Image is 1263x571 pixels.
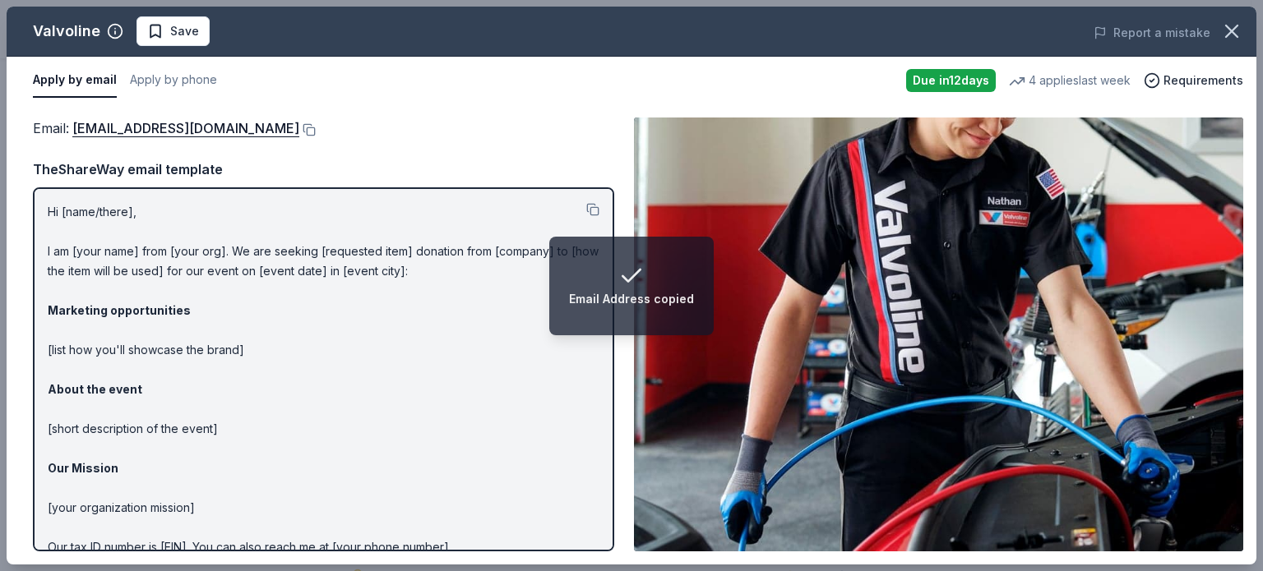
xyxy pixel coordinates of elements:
[1164,71,1243,90] span: Requirements
[72,117,299,139] a: [EMAIL_ADDRESS][DOMAIN_NAME]
[634,117,1243,551] img: Image for Valvoline
[1144,71,1243,90] button: Requirements
[170,21,199,41] span: Save
[569,289,694,309] div: Email Address copied
[906,69,996,92] div: Due in 12 days
[1094,23,1210,43] button: Report a mistake
[33,63,117,98] button: Apply by email
[136,16,210,46] button: Save
[33,18,100,44] div: Valvoline
[48,461,118,475] strong: Our Mission
[48,382,142,396] strong: About the event
[33,159,614,180] div: TheShareWay email template
[33,120,299,136] span: Email :
[48,303,191,317] strong: Marketing opportunities
[130,63,217,98] button: Apply by phone
[1009,71,1131,90] div: 4 applies last week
